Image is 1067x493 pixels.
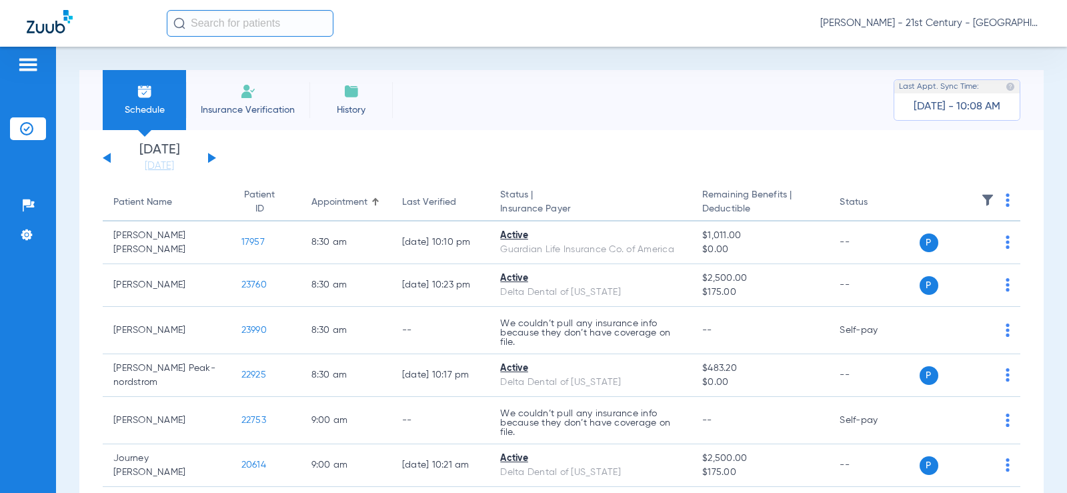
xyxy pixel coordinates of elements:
[702,376,818,390] span: $0.00
[1006,193,1010,207] img: group-dot-blue.svg
[391,354,489,397] td: [DATE] 10:17 PM
[829,307,919,354] td: Self-pay
[702,416,712,425] span: --
[319,103,383,117] span: History
[402,195,456,209] div: Last Verified
[391,444,489,487] td: [DATE] 10:21 AM
[702,272,818,286] span: $2,500.00
[391,221,489,264] td: [DATE] 10:10 PM
[103,444,231,487] td: Journey [PERSON_NAME]
[920,276,938,295] span: P
[899,80,979,93] span: Last Appt. Sync Time:
[500,229,681,243] div: Active
[920,233,938,252] span: P
[1006,414,1010,427] img: group-dot-blue.svg
[920,456,938,475] span: P
[702,243,818,257] span: $0.00
[301,221,391,264] td: 8:30 AM
[241,460,266,470] span: 20614
[829,354,919,397] td: --
[1006,235,1010,249] img: group-dot-blue.svg
[27,10,73,33] img: Zuub Logo
[241,188,278,216] div: Patient ID
[103,221,231,264] td: [PERSON_NAME] [PERSON_NAME]
[301,264,391,307] td: 8:30 AM
[241,280,267,290] span: 23760
[391,264,489,307] td: [DATE] 10:23 PM
[702,452,818,466] span: $2,500.00
[500,376,681,390] div: Delta Dental of [US_STATE]
[500,272,681,286] div: Active
[301,397,391,444] td: 9:00 AM
[692,184,829,221] th: Remaining Benefits |
[920,366,938,385] span: P
[500,202,681,216] span: Insurance Payer
[829,397,919,444] td: Self-pay
[500,452,681,466] div: Active
[103,264,231,307] td: [PERSON_NAME]
[196,103,299,117] span: Insurance Verification
[17,57,39,73] img: hamburger-icon
[301,444,391,487] td: 9:00 AM
[113,103,176,117] span: Schedule
[1006,324,1010,337] img: group-dot-blue.svg
[500,319,681,347] p: We couldn’t pull any insurance info because they don’t have coverage on file.
[1006,82,1015,91] img: last sync help info
[829,221,919,264] td: --
[103,307,231,354] td: [PERSON_NAME]
[829,444,919,487] td: --
[103,397,231,444] td: [PERSON_NAME]
[489,184,692,221] th: Status |
[702,326,712,335] span: --
[311,195,381,209] div: Appointment
[702,202,818,216] span: Deductible
[173,17,185,29] img: Search Icon
[1006,458,1010,472] img: group-dot-blue.svg
[500,409,681,437] p: We couldn’t pull any insurance info because they don’t have coverage on file.
[702,466,818,480] span: $175.00
[119,159,199,173] a: [DATE]
[702,362,818,376] span: $483.20
[702,229,818,243] span: $1,011.00
[391,397,489,444] td: --
[829,264,919,307] td: --
[500,362,681,376] div: Active
[241,188,290,216] div: Patient ID
[240,83,256,99] img: Manual Insurance Verification
[301,354,391,397] td: 8:30 AM
[391,307,489,354] td: --
[702,286,818,300] span: $175.00
[820,17,1040,30] span: [PERSON_NAME] - 21st Century - [GEOGRAPHIC_DATA]
[167,10,333,37] input: Search for patients
[241,370,266,380] span: 22925
[914,100,1000,113] span: [DATE] - 10:08 AM
[981,193,994,207] img: filter.svg
[241,237,265,247] span: 17957
[402,195,479,209] div: Last Verified
[103,354,231,397] td: [PERSON_NAME] Peak-nordstrom
[500,243,681,257] div: Guardian Life Insurance Co. of America
[1006,368,1010,382] img: group-dot-blue.svg
[301,307,391,354] td: 8:30 AM
[119,143,199,173] li: [DATE]
[500,466,681,480] div: Delta Dental of [US_STATE]
[241,326,267,335] span: 23990
[113,195,172,209] div: Patient Name
[113,195,220,209] div: Patient Name
[829,184,919,221] th: Status
[137,83,153,99] img: Schedule
[311,195,367,209] div: Appointment
[241,416,266,425] span: 22753
[500,286,681,300] div: Delta Dental of [US_STATE]
[343,83,359,99] img: History
[1006,278,1010,292] img: group-dot-blue.svg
